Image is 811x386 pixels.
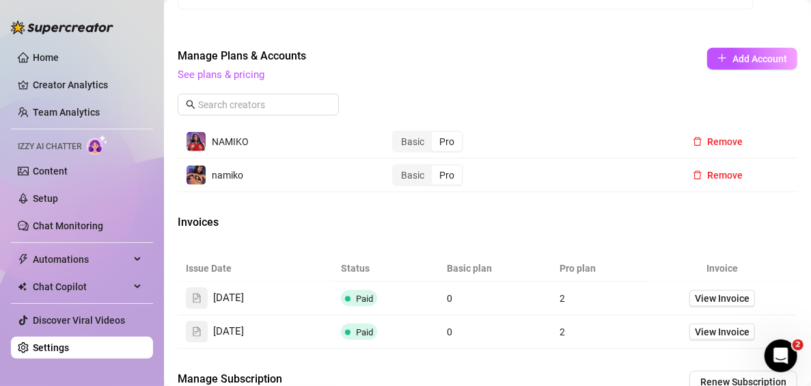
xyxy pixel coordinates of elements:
span: Remove [708,170,743,181]
a: Creator Analytics [33,74,142,96]
span: plus [717,53,727,63]
div: Pro [432,166,462,185]
span: 0 [447,293,452,304]
th: Invoice [648,255,797,282]
div: Pro [432,132,462,151]
button: Remove [682,131,754,153]
span: file-text [192,294,202,303]
img: logo-BBDzfeDw.svg [11,21,113,34]
a: Discover Viral Videos [33,315,125,326]
span: Manage Plans & Accounts [178,48,614,64]
a: Content [33,166,68,177]
span: View Invoice [695,291,750,306]
a: Settings [33,342,69,353]
span: [DATE] [213,290,244,307]
span: file-text [192,327,202,337]
img: namiko [187,166,206,185]
th: Pro plan [551,255,648,282]
span: delete [693,170,702,180]
img: NAMIKO [187,132,206,151]
th: Status [333,255,439,282]
button: Add Account [707,48,797,70]
span: Invoices [178,214,407,231]
img: AI Chatter [87,135,108,155]
span: thunderbolt [18,254,29,265]
span: delete [693,137,702,146]
a: Home [33,52,59,63]
button: Remove [682,164,754,186]
span: NAMIKO [212,136,249,147]
span: namiko [212,170,243,181]
th: Basic plan [439,255,551,282]
span: Paid [356,294,373,304]
div: segmented control [392,164,463,186]
span: Paid [356,327,373,337]
span: Izzy AI Chatter [18,140,81,153]
div: segmented control [392,131,463,153]
span: View Invoice [695,324,750,339]
a: Chat Monitoring [33,220,103,231]
span: [DATE] [213,324,244,340]
span: 2 [560,293,565,304]
span: Chat Copilot [33,276,130,298]
a: View Invoice [689,324,755,340]
span: 2 [793,339,803,350]
th: Issue Date [178,255,333,282]
a: Team Analytics [33,107,100,118]
a: Setup [33,193,58,204]
input: Search creators [198,97,320,112]
div: Basic [394,166,432,185]
iframe: Intercom live chat [765,339,797,372]
span: 2 [560,326,565,337]
a: View Invoice [689,290,755,307]
img: Chat Copilot [18,282,27,292]
span: 0 [447,326,452,337]
span: search [186,100,195,110]
span: Automations [33,248,130,270]
a: See plans & pricing [178,68,264,81]
span: Remove [708,136,743,147]
div: Basic [394,132,432,151]
span: Add Account [732,53,787,64]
